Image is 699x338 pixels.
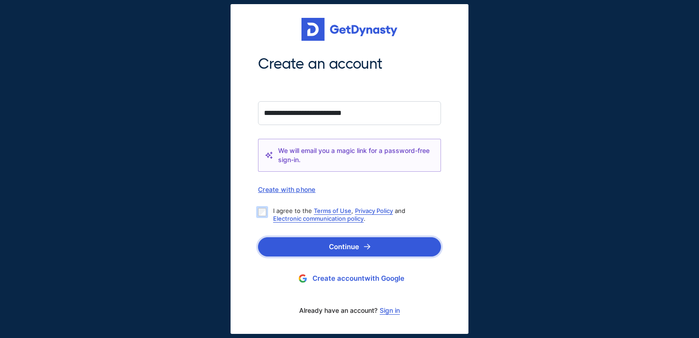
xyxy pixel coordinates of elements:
[258,185,441,193] div: Create with phone
[278,146,434,164] span: We will email you a magic link for a password-free sign-in.
[258,301,441,320] div: Already have an account?
[258,237,441,256] button: Continue
[314,207,351,214] a: Terms of Use
[355,207,393,214] a: Privacy Policy
[258,55,441,74] span: Create an account
[273,215,364,222] a: Electronic communication policy
[380,307,400,314] a: Sign in
[301,18,398,41] img: Get started for free with Dynasty Trust Company
[273,207,434,223] p: I agree to the , and .
[258,270,441,287] button: Create accountwith Google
